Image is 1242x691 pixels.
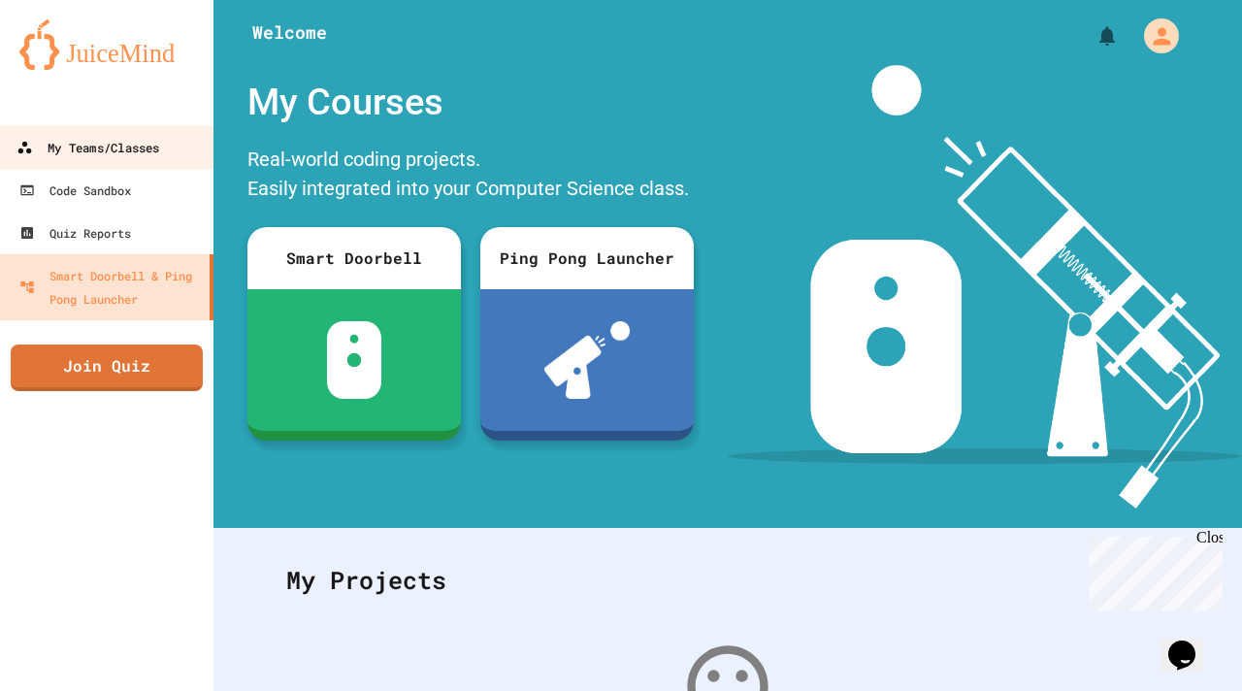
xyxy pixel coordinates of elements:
[1124,14,1184,58] div: My Account
[1060,19,1124,52] div: My Notifications
[19,221,131,245] div: Quiz Reports
[728,65,1242,509] img: banner-image-my-projects.png
[544,321,631,399] img: ppl-with-ball.png
[238,140,703,213] div: Real-world coding projects. Easily integrated into your Computer Science class.
[480,227,694,289] div: Ping Pong Launcher
[11,345,203,391] a: Join Quiz
[238,65,703,140] div: My Courses
[19,179,131,202] div: Code Sandbox
[247,227,461,289] div: Smart Doorbell
[1081,529,1223,611] iframe: chat widget
[1160,613,1223,672] iframe: chat widget
[327,321,382,399] img: sdb-white.svg
[267,543,1189,618] div: My Projects
[19,19,194,70] img: logo-orange.svg
[16,136,159,160] div: My Teams/Classes
[19,264,202,311] div: Smart Doorbell & Ping Pong Launcher
[8,8,134,123] div: Chat with us now!Close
